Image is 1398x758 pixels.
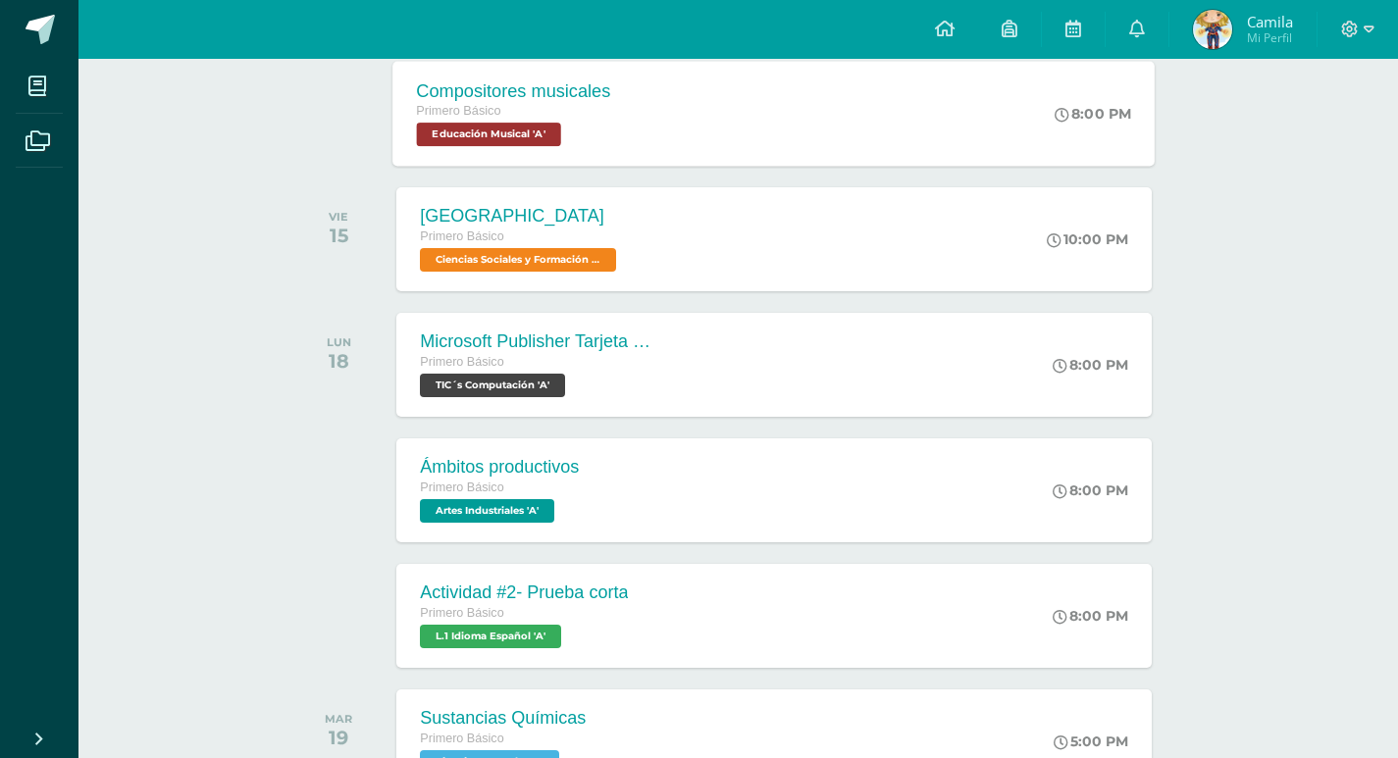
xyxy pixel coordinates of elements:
[420,732,503,745] span: Primero Básico
[420,708,586,729] div: Sustancias Químicas
[420,248,616,272] span: Ciencias Sociales y Formación Ciudadana 'A'
[417,104,501,118] span: Primero Básico
[420,229,503,243] span: Primero Básico
[1193,10,1232,49] img: 616c03aa6a5b2cbbfb955a68e3f8a760.png
[1053,356,1128,374] div: 8:00 PM
[420,480,503,494] span: Primero Básico
[327,349,351,373] div: 18
[1056,105,1132,123] div: 8:00 PM
[420,625,561,648] span: L.1 Idioma Español 'A'
[420,374,565,397] span: TIC´s Computación 'A'
[329,210,348,224] div: VIE
[1053,607,1128,625] div: 8:00 PM
[420,606,503,620] span: Primero Básico
[325,726,352,749] div: 19
[1053,481,1128,499] div: 8:00 PM
[417,123,561,146] span: Educación Musical 'A'
[420,355,503,369] span: Primero Básico
[1047,230,1128,248] div: 10:00 PM
[417,80,611,101] div: Compositores musicales
[420,499,554,523] span: Artes Industriales 'A'
[327,335,351,349] div: LUN
[420,582,628,603] div: Actividad #2- Prueba corta
[1247,29,1293,46] span: Mi Perfil
[420,457,579,478] div: Ámbitos productivos
[329,224,348,247] div: 15
[1054,733,1128,750] div: 5:00 PM
[325,712,352,726] div: MAR
[420,331,655,352] div: Microsoft Publisher Tarjeta de Presentación
[420,206,621,227] div: [GEOGRAPHIC_DATA]
[1247,12,1293,31] span: Camila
